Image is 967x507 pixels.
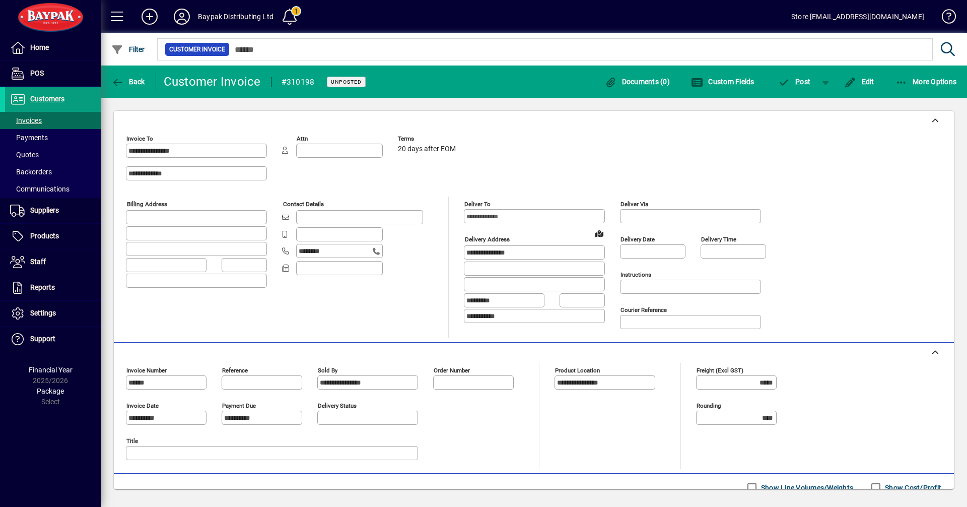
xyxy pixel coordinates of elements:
span: Custom Fields [691,78,754,86]
a: View on map [591,225,607,241]
span: Terms [398,136,458,142]
mat-label: Delivery time [701,236,736,243]
span: Customers [30,95,64,103]
a: Reports [5,275,101,300]
mat-label: Instructions [620,271,651,278]
span: 20 days after EOM [398,145,456,153]
span: Settings [30,309,56,317]
span: Edit [844,78,874,86]
span: Communications [10,185,70,193]
button: Add [133,8,166,26]
label: Show Cost/Profit [883,483,941,493]
a: Quotes [5,146,101,163]
button: Profile [166,8,198,26]
span: Staff [30,258,46,266]
span: Reports [30,283,55,291]
span: More Options [895,78,957,86]
a: Support [5,327,101,352]
span: Invoices [10,116,42,124]
mat-label: Sold by [318,367,337,374]
mat-label: Product location [555,367,600,374]
span: Home [30,43,49,51]
mat-label: Invoice date [126,402,159,409]
mat-label: Order number [434,367,470,374]
button: Edit [842,73,877,91]
a: Knowledge Base [934,2,954,35]
mat-label: Delivery date [620,236,655,243]
mat-label: Attn [297,135,308,142]
button: Documents (0) [602,73,672,91]
button: Custom Fields [688,73,757,91]
app-page-header-button: Back [101,73,156,91]
span: Support [30,335,55,343]
mat-label: Reference [222,367,248,374]
div: Baypak Distributing Ltd [198,9,273,25]
a: Suppliers [5,198,101,223]
button: More Options [893,73,959,91]
a: Products [5,224,101,249]
a: Backorders [5,163,101,180]
mat-label: Deliver via [620,201,648,208]
mat-label: Rounding [697,402,721,409]
span: Package [37,387,64,395]
span: POS [30,69,44,77]
span: Quotes [10,151,39,159]
span: Suppliers [30,206,59,214]
mat-label: Invoice To [126,135,153,142]
label: Show Line Volumes/Weights [759,483,853,493]
a: Communications [5,180,101,198]
mat-label: Courier Reference [620,306,667,313]
a: Staff [5,249,101,275]
a: POS [5,61,101,86]
span: Products [30,232,59,240]
mat-label: Freight (excl GST) [697,367,743,374]
span: Customer Invoice [169,44,225,54]
div: #310198 [282,74,315,90]
a: Settings [5,301,101,326]
button: Post [773,73,816,91]
span: Backorders [10,168,52,176]
a: Invoices [5,112,101,129]
button: Filter [109,40,148,58]
mat-label: Invoice number [126,367,167,374]
a: Payments [5,129,101,146]
a: Home [5,35,101,60]
mat-label: Title [126,437,138,445]
span: ost [778,78,811,86]
div: Store [EMAIL_ADDRESS][DOMAIN_NAME] [791,9,924,25]
mat-label: Payment due [222,402,256,409]
span: P [795,78,800,86]
span: Unposted [331,79,362,85]
span: Filter [111,45,145,53]
span: Payments [10,134,48,142]
mat-label: Deliver To [464,201,491,208]
div: Customer Invoice [164,74,261,90]
span: Financial Year [29,366,73,374]
span: Back [111,78,145,86]
button: Back [109,73,148,91]
mat-label: Delivery status [318,402,357,409]
span: Documents (0) [604,78,670,86]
